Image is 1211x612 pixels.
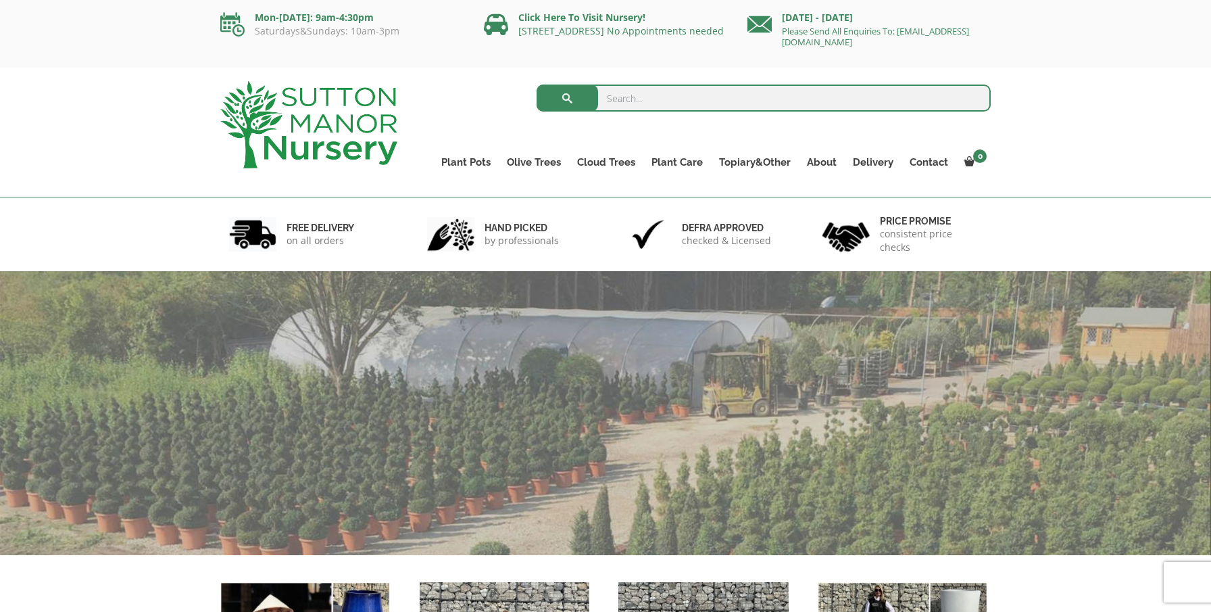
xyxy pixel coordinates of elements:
[901,153,956,172] a: Contact
[799,153,845,172] a: About
[499,153,569,172] a: Olive Trees
[973,149,987,163] span: 0
[880,227,983,254] p: consistent price checks
[643,153,711,172] a: Plant Care
[624,217,672,252] img: 3.jpg
[747,9,991,26] p: [DATE] - [DATE]
[569,153,643,172] a: Cloud Trees
[711,153,799,172] a: Topiary&Other
[433,153,499,172] a: Plant Pots
[485,234,559,248] p: by professionals
[229,217,276,252] img: 1.jpg
[682,234,771,248] p: checked & Licensed
[287,222,354,234] h6: FREE DELIVERY
[682,222,771,234] h6: Defra approved
[956,153,991,172] a: 0
[822,214,870,255] img: 4.jpg
[427,217,474,252] img: 2.jpg
[537,85,991,112] input: Search...
[485,222,559,234] h6: hand picked
[845,153,901,172] a: Delivery
[880,215,983,227] h6: Price promise
[220,81,397,168] img: logo
[518,24,724,37] a: [STREET_ADDRESS] No Appointments needed
[220,9,464,26] p: Mon-[DATE]: 9am-4:30pm
[287,234,354,248] p: on all orders
[518,11,645,24] a: Click Here To Visit Nursery!
[220,26,464,37] p: Saturdays&Sundays: 10am-3pm
[782,25,969,48] a: Please Send All Enquiries To: [EMAIL_ADDRESS][DOMAIN_NAME]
